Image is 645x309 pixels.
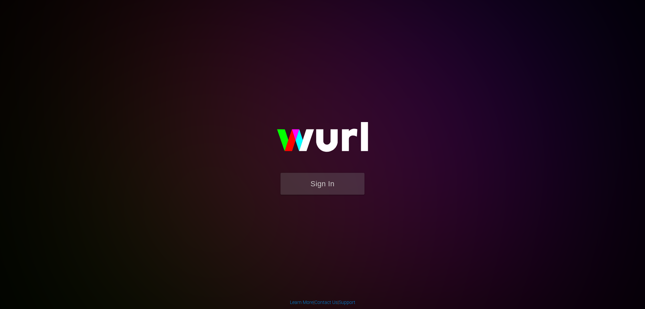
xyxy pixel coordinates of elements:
a: Support [339,300,355,305]
a: Learn More [290,300,313,305]
button: Sign In [281,173,364,195]
img: wurl-logo-on-black-223613ac3d8ba8fe6dc639794a292ebdb59501304c7dfd60c99c58986ef67473.svg [255,108,390,173]
div: | | [290,299,355,306]
a: Contact Us [314,300,338,305]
